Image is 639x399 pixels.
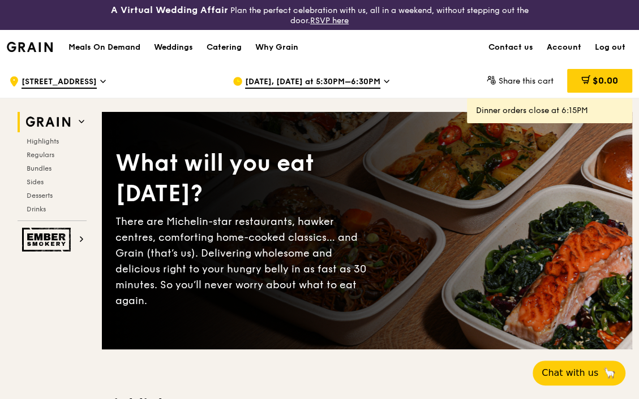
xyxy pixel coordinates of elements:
[499,76,554,86] span: Share this cart
[588,31,632,64] a: Log out
[111,5,228,16] h3: A Virtual Wedding Affair
[115,148,367,209] div: What will you eat [DATE]?
[27,192,53,199] span: Desserts
[27,178,44,186] span: Sides
[200,31,248,64] a: Catering
[603,366,616,380] span: 🦙
[542,366,598,380] span: Chat with us
[482,31,540,64] a: Contact us
[540,31,588,64] a: Account
[593,75,618,86] span: $0.00
[533,361,625,385] button: Chat with us🦙
[27,205,46,213] span: Drinks
[154,31,193,64] div: Weddings
[207,31,242,64] div: Catering
[22,228,74,251] img: Ember Smokery web logo
[27,164,52,172] span: Bundles
[147,31,200,64] a: Weddings
[248,31,305,64] a: Why Grain
[476,105,623,116] div: Dinner orders close at 6:15PM
[68,42,140,53] h1: Meals On Demand
[27,151,54,159] span: Regulars
[22,112,74,132] img: Grain web logo
[106,5,533,25] div: Plan the perfect celebration with us, all in a weekend, without stepping out the door.
[7,29,53,63] a: GrainGrain
[115,214,367,309] div: There are Michelin-star restaurants, hawker centres, comforting home-cooked classics… and Grain (...
[310,16,349,25] a: RSVP here
[22,76,97,89] span: [STREET_ADDRESS]
[27,137,59,145] span: Highlights
[255,31,298,64] div: Why Grain
[245,76,380,89] span: [DATE], [DATE] at 5:30PM–6:30PM
[7,42,53,52] img: Grain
